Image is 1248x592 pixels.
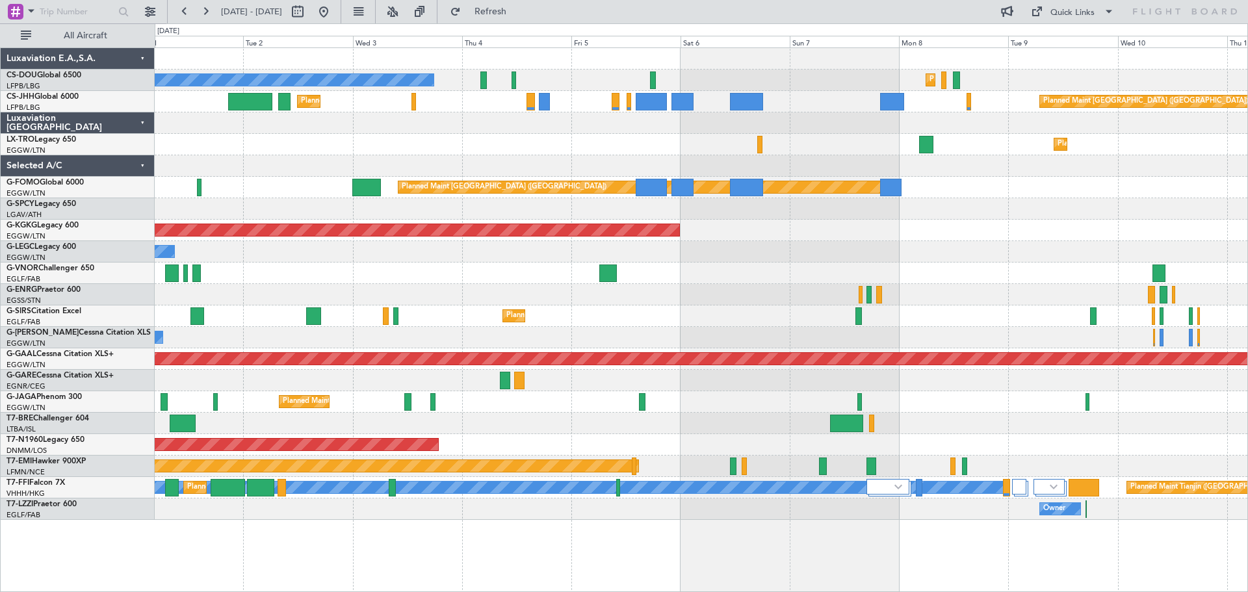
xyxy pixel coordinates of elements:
a: VHHH/HKG [6,489,45,498]
a: LFMN/NCE [6,467,45,477]
span: [DATE] - [DATE] [221,6,282,18]
a: EGGW/LTN [6,403,45,413]
img: arrow-gray.svg [894,484,902,489]
div: Thu 4 [462,36,571,47]
span: G-GARE [6,372,36,380]
a: G-SIRSCitation Excel [6,307,81,315]
a: G-VNORChallenger 650 [6,264,94,272]
a: EGGW/LTN [6,360,45,370]
a: G-JAGAPhenom 300 [6,393,82,401]
span: All Aircraft [34,31,137,40]
a: T7-N1960Legacy 650 [6,436,84,444]
a: G-ENRGPraetor 600 [6,286,81,294]
span: G-SIRS [6,307,31,315]
a: T7-BREChallenger 604 [6,415,89,422]
a: G-KGKGLegacy 600 [6,222,79,229]
div: Fri 5 [571,36,681,47]
a: EGLF/FAB [6,317,40,327]
span: G-ENRG [6,286,37,294]
a: EGGW/LTN [6,253,45,263]
div: Tue 2 [243,36,352,47]
div: Sat 6 [681,36,790,47]
div: Quick Links [1050,6,1095,19]
span: CS-JHH [6,93,34,101]
a: LX-TROLegacy 650 [6,136,76,144]
div: Planned Maint Dusseldorf [1058,135,1143,154]
span: T7-FFI [6,479,29,487]
a: G-GAALCessna Citation XLS+ [6,350,114,358]
a: EGNR/CEG [6,381,45,391]
div: Planned Maint [GEOGRAPHIC_DATA] ([GEOGRAPHIC_DATA]) [506,306,711,326]
div: Owner [1043,499,1065,519]
a: EGGW/LTN [6,188,45,198]
a: CS-DOUGlobal 6500 [6,71,81,79]
a: EGGW/LTN [6,231,45,241]
span: G-FOMO [6,179,40,187]
a: T7-FFIFalcon 7X [6,479,65,487]
a: LFPB/LBG [6,81,40,91]
button: Quick Links [1024,1,1121,22]
div: Planned Maint [GEOGRAPHIC_DATA] ([GEOGRAPHIC_DATA]) [283,392,487,411]
div: Planned Maint [GEOGRAPHIC_DATA] ([GEOGRAPHIC_DATA]) [301,92,506,111]
div: Planned Maint [GEOGRAPHIC_DATA] ([GEOGRAPHIC_DATA]) [402,177,606,197]
a: EGGW/LTN [6,146,45,155]
span: G-JAGA [6,393,36,401]
div: Planned Maint [GEOGRAPHIC_DATA] ([GEOGRAPHIC_DATA] Intl) [187,478,404,497]
a: G-SPCYLegacy 650 [6,200,76,208]
a: LGAV/ATH [6,210,42,220]
a: T7-EMIHawker 900XP [6,457,86,465]
span: G-VNOR [6,264,38,272]
div: Mon 1 [134,36,243,47]
a: EGGW/LTN [6,339,45,348]
span: T7-LZZI [6,500,33,508]
div: Sun 7 [790,36,899,47]
span: G-[PERSON_NAME] [6,329,79,337]
span: T7-EMI [6,457,32,465]
span: CS-DOU [6,71,37,79]
a: T7-LZZIPraetor 600 [6,500,77,508]
div: Mon 8 [899,36,1008,47]
div: Wed 10 [1118,36,1227,47]
button: Refresh [444,1,522,22]
a: CS-JHHGlobal 6000 [6,93,79,101]
a: EGSS/STN [6,296,41,305]
a: EGLF/FAB [6,510,40,520]
span: G-GAAL [6,350,36,358]
span: LX-TRO [6,136,34,144]
div: Planned Maint [GEOGRAPHIC_DATA] ([GEOGRAPHIC_DATA]) [929,70,1134,90]
span: T7-BRE [6,415,33,422]
span: G-KGKG [6,222,37,229]
div: Wed 3 [353,36,462,47]
span: G-SPCY [6,200,34,208]
a: G-[PERSON_NAME]Cessna Citation XLS [6,329,151,337]
a: LFPB/LBG [6,103,40,112]
button: All Aircraft [14,25,141,46]
span: Refresh [463,7,518,16]
div: [DATE] [157,26,179,37]
div: Tue 9 [1008,36,1117,47]
span: G-LEGC [6,243,34,251]
div: Planned Maint [GEOGRAPHIC_DATA] ([GEOGRAPHIC_DATA]) [1043,92,1248,111]
img: arrow-gray.svg [1050,484,1058,489]
a: G-LEGCLegacy 600 [6,243,76,251]
a: EGLF/FAB [6,274,40,284]
input: Trip Number [40,2,114,21]
a: G-FOMOGlobal 6000 [6,179,84,187]
a: LTBA/ISL [6,424,36,434]
a: DNMM/LOS [6,446,47,456]
span: T7-N1960 [6,436,43,444]
a: G-GARECessna Citation XLS+ [6,372,114,380]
